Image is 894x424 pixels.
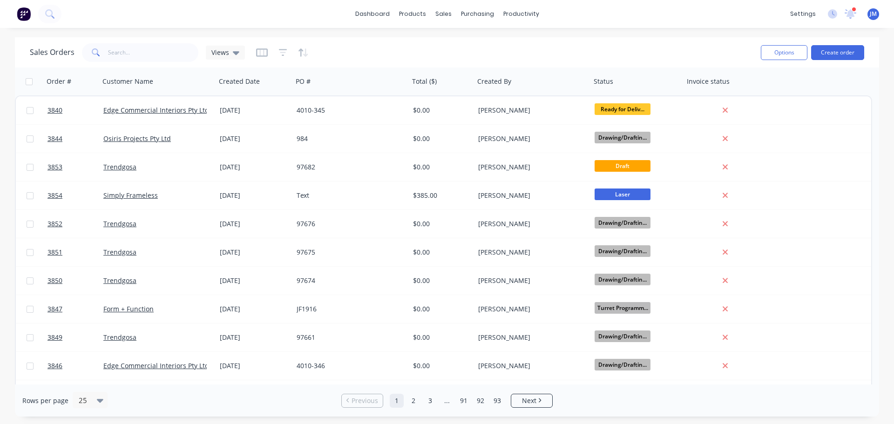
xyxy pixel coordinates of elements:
[220,304,289,314] div: [DATE]
[478,276,582,285] div: [PERSON_NAME]
[499,7,544,21] div: productivity
[47,134,62,143] span: 3844
[478,248,582,257] div: [PERSON_NAME]
[478,333,582,342] div: [PERSON_NAME]
[103,219,136,228] a: Trendgosa
[594,77,613,86] div: Status
[220,106,289,115] div: [DATE]
[413,106,468,115] div: $0.00
[687,77,730,86] div: Invoice status
[595,274,650,285] span: Drawing/Draftin...
[406,394,420,408] a: Page 2
[413,333,468,342] div: $0.00
[103,304,154,313] a: Form + Function
[47,267,103,295] a: 3850
[595,132,650,143] span: Drawing/Draftin...
[478,191,582,200] div: [PERSON_NAME]
[413,162,468,172] div: $0.00
[47,333,62,342] span: 3849
[220,248,289,257] div: [DATE]
[220,276,289,285] div: [DATE]
[211,47,229,57] span: Views
[412,77,437,86] div: Total ($)
[22,396,68,405] span: Rows per page
[47,352,103,380] a: 3846
[220,333,289,342] div: [DATE]
[761,45,807,60] button: Options
[456,7,499,21] div: purchasing
[47,219,62,229] span: 3852
[47,153,103,181] a: 3853
[297,276,400,285] div: 97674
[47,323,103,351] a: 3849
[478,162,582,172] div: [PERSON_NAME]
[351,7,394,21] a: dashboard
[17,7,31,21] img: Factory
[47,248,62,257] span: 3851
[103,276,136,285] a: Trendgosa
[478,219,582,229] div: [PERSON_NAME]
[297,304,400,314] div: JF1916
[595,330,650,342] span: Drawing/Draftin...
[413,276,468,285] div: $0.00
[811,45,864,60] button: Create order
[413,191,468,200] div: $385.00
[870,10,877,18] span: JM
[47,295,103,323] a: 3847
[47,210,103,238] a: 3852
[413,361,468,370] div: $0.00
[103,134,171,143] a: Osiris Projects Pty Ltd
[47,77,71,86] div: Order #
[47,96,103,124] a: 3840
[394,7,431,21] div: products
[103,191,158,200] a: Simply Frameless
[103,248,136,256] a: Trendgosa
[390,394,404,408] a: Page 1 is your current page
[297,248,400,257] div: 97675
[431,7,456,21] div: sales
[47,162,62,172] span: 3853
[47,191,62,200] span: 3854
[413,304,468,314] div: $0.00
[220,219,289,229] div: [DATE]
[297,162,400,172] div: 97682
[522,396,536,405] span: Next
[786,7,820,21] div: settings
[30,48,74,57] h1: Sales Orders
[297,219,400,229] div: 97676
[220,162,289,172] div: [DATE]
[413,134,468,143] div: $0.00
[108,43,199,62] input: Search...
[220,361,289,370] div: [DATE]
[47,361,62,370] span: 3846
[490,394,504,408] a: Page 93
[102,77,153,86] div: Customer Name
[511,396,552,405] a: Next page
[338,394,556,408] ul: Pagination
[413,219,468,229] div: $0.00
[297,134,400,143] div: 984
[47,238,103,266] a: 3851
[47,125,103,153] a: 3844
[297,333,400,342] div: 97661
[478,134,582,143] div: [PERSON_NAME]
[103,106,209,114] a: Edge Commercial Interiors Pty Ltd
[352,396,378,405] span: Previous
[478,361,582,370] div: [PERSON_NAME]
[478,106,582,115] div: [PERSON_NAME]
[103,333,136,342] a: Trendgosa
[595,217,650,229] span: Drawing/Draftin...
[595,359,650,370] span: Drawing/Draftin...
[595,160,650,172] span: Draft
[595,302,650,314] span: Turret Programm...
[103,361,209,370] a: Edge Commercial Interiors Pty Ltd
[296,77,311,86] div: PO #
[595,103,650,115] span: Ready for Deliv...
[219,77,260,86] div: Created Date
[47,182,103,209] a: 3854
[595,245,650,257] span: Drawing/Draftin...
[47,380,103,408] a: 3816
[478,304,582,314] div: [PERSON_NAME]
[423,394,437,408] a: Page 3
[477,77,511,86] div: Created By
